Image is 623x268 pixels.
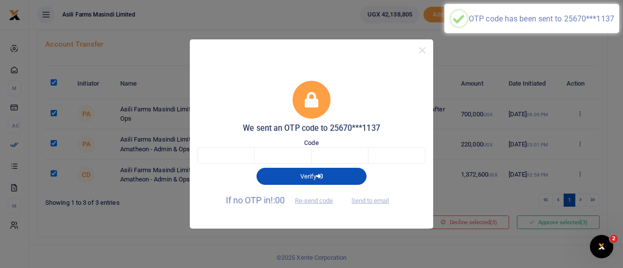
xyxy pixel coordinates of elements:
[610,235,618,243] span: 2
[198,124,425,133] h5: We sent an OTP code to 25670***1137
[590,235,613,258] iframe: Intercom live chat
[271,195,285,205] span: !:00
[415,43,429,57] button: Close
[257,168,366,184] button: Verify
[226,195,342,205] span: If no OTP in
[469,14,614,23] div: OTP code has been sent to 25670***1137
[304,138,318,148] label: Code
